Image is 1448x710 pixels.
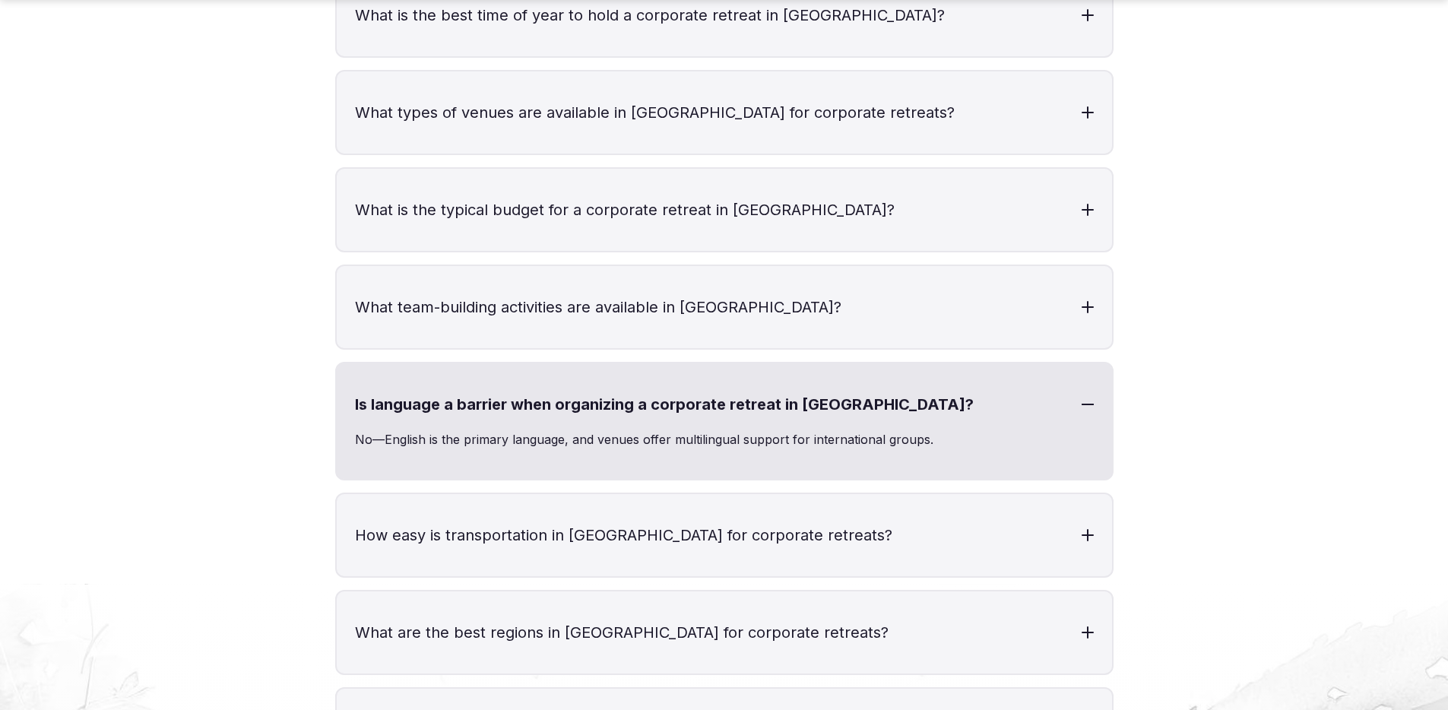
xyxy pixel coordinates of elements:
h3: What is the typical budget for a corporate retreat in [GEOGRAPHIC_DATA]? [337,169,1112,251]
h3: Is language a barrier when organizing a corporate retreat in [GEOGRAPHIC_DATA]? [337,363,1112,445]
h3: What types of venues are available in [GEOGRAPHIC_DATA] for corporate retreats? [337,71,1112,154]
h3: How easy is transportation in [GEOGRAPHIC_DATA] for corporate retreats? [337,494,1112,576]
h3: What are the best regions in [GEOGRAPHIC_DATA] for corporate retreats? [337,591,1112,674]
h3: What team-building activities are available in [GEOGRAPHIC_DATA]? [337,266,1112,348]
